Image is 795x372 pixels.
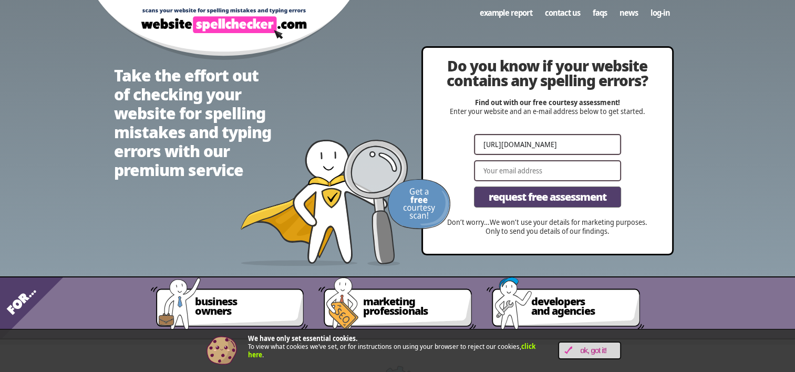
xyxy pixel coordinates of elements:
h2: Do you know if your website contains any spelling errors? [444,58,651,88]
a: FAQs [586,3,613,23]
span: Request Free Assessment [489,192,606,202]
strong: Find out with our free courtesy assessment! [475,97,620,107]
img: website spellchecker scans your website looking for spelling mistakes [240,140,408,266]
span: business owners [195,297,296,316]
a: News [613,3,644,23]
a: click here [248,342,535,359]
img: Cookie [206,335,238,366]
img: Get a FREE courtesy scan! [387,179,450,229]
button: Request Free Assessment [474,187,621,208]
p: Enter your website and an e-mail address below to get started. [444,98,651,116]
p: Don’t worry…We won’t use your details for marketing purposes. Only to send you details of our fin... [444,218,651,236]
strong: We have only set essential cookies. [248,334,358,343]
a: OK, Got it! [558,342,621,359]
h1: Take the effort out of checking your website for spelling mistakes and typing errors with our pre... [114,66,272,180]
a: Example Report [473,3,538,23]
a: marketingprofessionals [350,291,476,334]
a: Contact us [538,3,586,23]
a: developersand agencies [518,291,644,334]
a: businessowners [182,291,308,334]
span: marketing professionals [363,297,463,316]
p: To view what cookies we’ve set, or for instructions on using your browser to reject our cookies, . [248,335,542,359]
span: OK, Got it! [572,346,615,355]
input: eg https://www.mywebsite.com/ [474,134,621,155]
input: Your email address [474,160,621,181]
span: developers and agencies [531,297,632,316]
a: Log-in [644,3,676,23]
